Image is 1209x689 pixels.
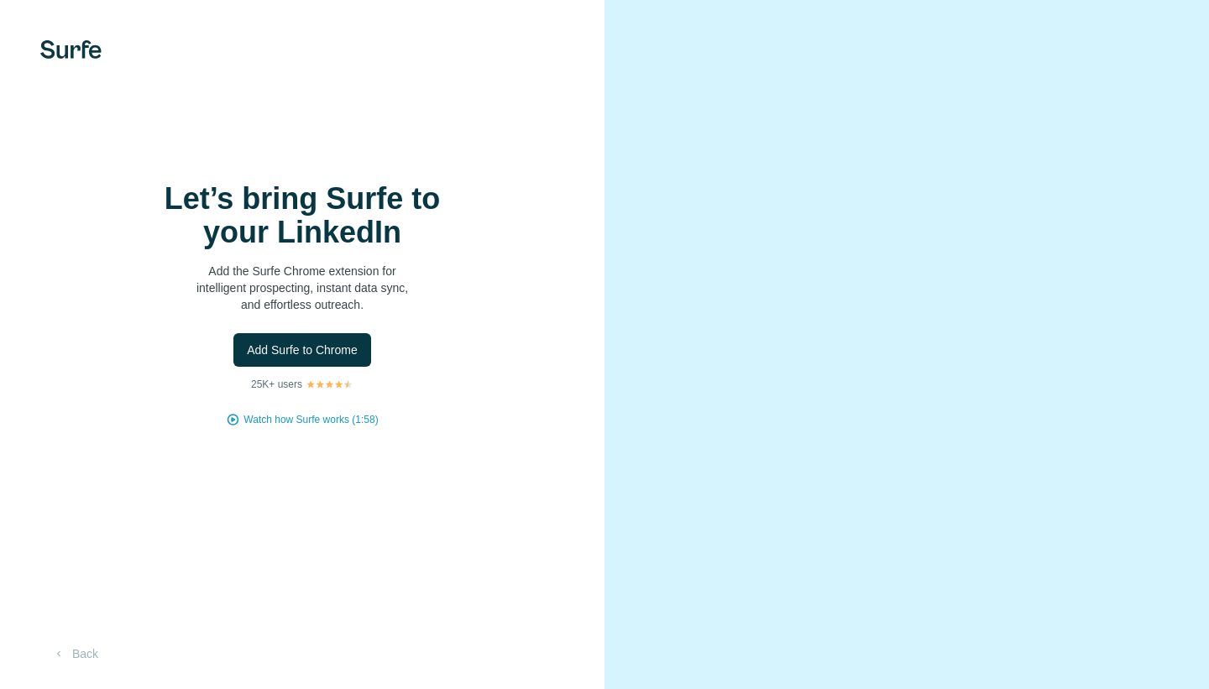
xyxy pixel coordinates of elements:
[306,379,353,389] img: Rating Stars
[40,639,110,669] button: Back
[40,40,102,59] img: Surfe's logo
[134,263,470,313] p: Add the Surfe Chrome extension for intelligent prospecting, instant data sync, and effortless out...
[233,333,371,367] button: Add Surfe to Chrome
[247,342,358,358] span: Add Surfe to Chrome
[251,377,302,392] p: 25K+ users
[243,412,378,427] button: Watch how Surfe works (1:58)
[134,182,470,249] h1: Let’s bring Surfe to your LinkedIn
